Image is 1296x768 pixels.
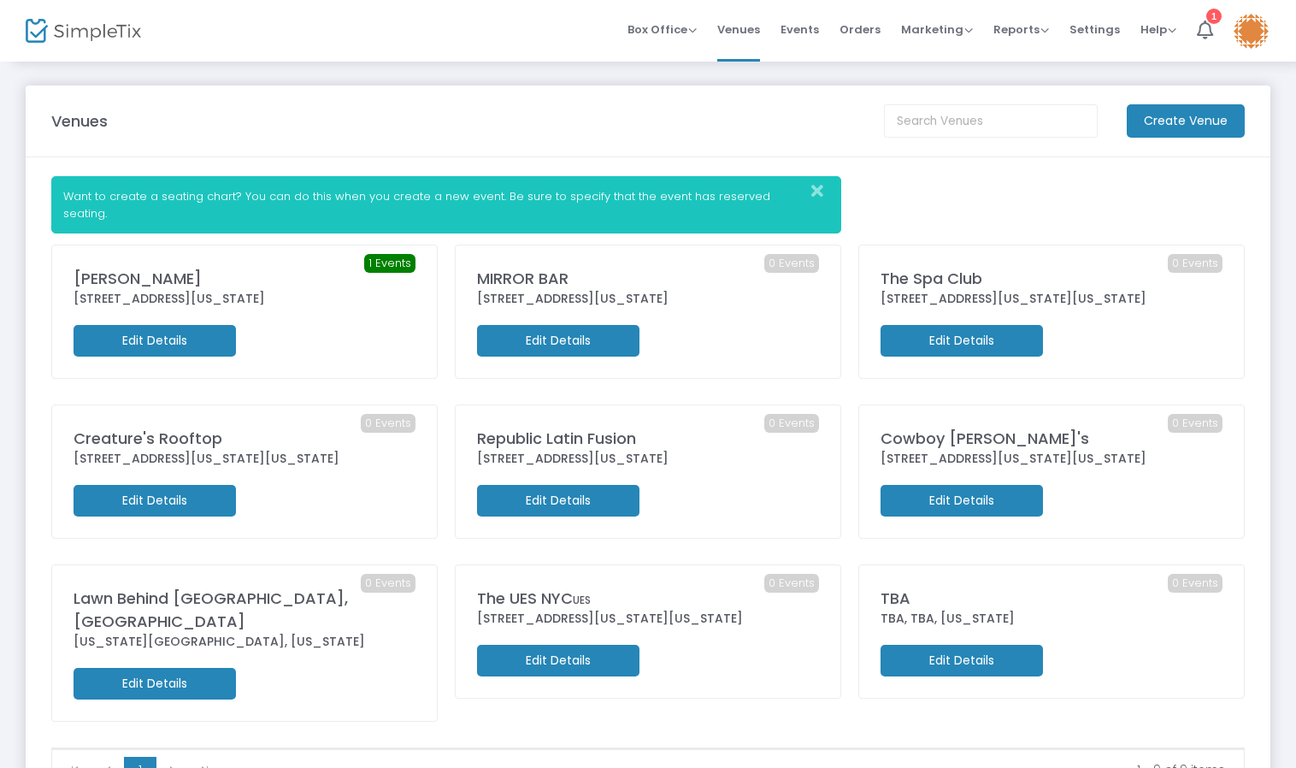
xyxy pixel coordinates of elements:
[881,427,1222,450] div: Cowboy [PERSON_NAME]'s
[51,109,108,133] m-panel-title: Venues
[839,8,881,51] span: Orders
[74,587,415,633] div: Lawn Behind [GEOGRAPHIC_DATA], [GEOGRAPHIC_DATA]
[1206,9,1222,24] div: 1
[881,610,1222,628] div: TBA, TBA, [US_STATE]
[74,668,236,700] m-button: Edit Details
[51,176,841,233] div: Want to create a seating chart? You can do this when you create a new event. Be sure to specify t...
[477,290,819,308] div: [STREET_ADDRESS][US_STATE]
[477,587,819,610] div: The UES NYC
[74,427,415,450] div: Creature's Rooftop
[881,290,1222,308] div: [STREET_ADDRESS][US_STATE][US_STATE]
[717,8,760,51] span: Venues
[881,587,1222,610] div: TBA
[881,645,1043,676] m-button: Edit Details
[74,485,236,517] m-button: Edit Details
[74,267,415,290] div: [PERSON_NAME]
[627,21,697,38] span: Box Office
[477,610,819,628] div: [STREET_ADDRESS][US_STATE][US_STATE]
[74,633,415,651] div: [US_STATE][GEOGRAPHIC_DATA], [US_STATE]
[881,325,1043,357] m-button: Edit Details
[1069,8,1120,51] span: Settings
[901,21,973,38] span: Marketing
[573,593,591,607] span: UES
[1168,574,1222,593] span: 0 Events
[477,325,639,357] m-button: Edit Details
[477,645,639,676] m-button: Edit Details
[764,254,819,273] span: 0 Events
[806,177,840,205] button: Close
[477,485,639,517] m-button: Edit Details
[881,450,1222,468] div: [STREET_ADDRESS][US_STATE][US_STATE]
[74,325,236,357] m-button: Edit Details
[764,574,819,593] span: 0 Events
[361,574,415,593] span: 0 Events
[477,427,819,450] div: Republic Latin Fusion
[361,414,415,433] span: 0 Events
[1168,414,1222,433] span: 0 Events
[881,267,1222,290] div: The Spa Club
[1168,254,1222,273] span: 0 Events
[1127,104,1245,138] m-button: Create Venue
[364,254,415,273] span: 1 Events
[74,290,415,308] div: [STREET_ADDRESS][US_STATE]
[764,414,819,433] span: 0 Events
[477,450,819,468] div: [STREET_ADDRESS][US_STATE]
[884,104,1098,138] input: Search Venues
[74,450,415,468] div: [STREET_ADDRESS][US_STATE][US_STATE]
[781,8,819,51] span: Events
[881,485,1043,517] m-button: Edit Details
[52,748,1244,749] div: Data table
[1140,21,1176,38] span: Help
[993,21,1049,38] span: Reports
[477,267,819,290] div: MIRROR BAR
